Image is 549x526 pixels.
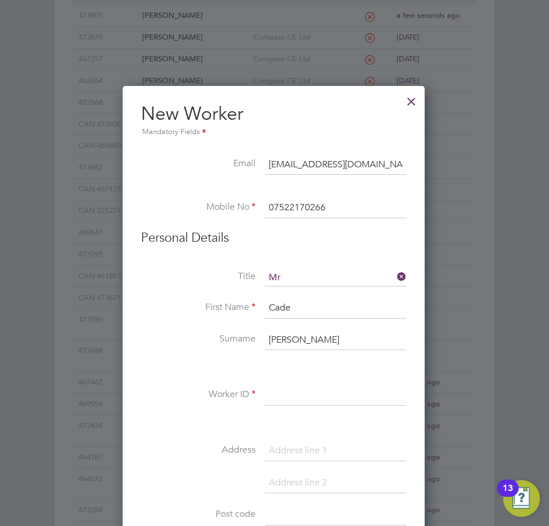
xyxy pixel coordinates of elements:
h3: Personal Details [141,230,406,246]
h2: New Worker [141,102,406,139]
label: Surname [141,333,256,345]
input: Address line 1 [265,441,406,461]
label: Mobile No [141,201,256,213]
input: Address line 2 [265,473,406,493]
label: Worker ID [141,388,256,401]
label: Email [141,158,256,170]
button: Open Resource Center, 13 new notifications [503,480,540,517]
input: Select one [265,269,406,286]
label: Post code [141,508,256,520]
label: Address [141,444,256,456]
div: Mandatory Fields [141,126,406,139]
label: Title [141,270,256,282]
div: 13 [503,488,513,503]
label: First Name [141,301,256,313]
